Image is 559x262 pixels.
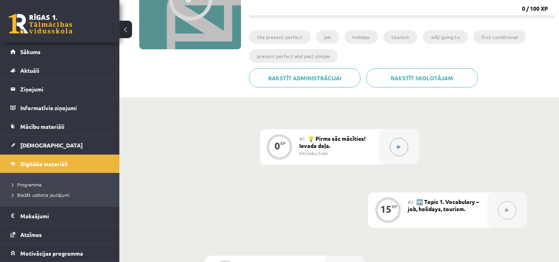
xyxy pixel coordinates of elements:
[408,198,479,212] span: 🔤 Topic 1. Vocabulary – job, holidays, tourism.
[20,99,109,117] legend: Informatīvie ziņojumi
[20,48,41,55] span: Sākums
[20,250,83,257] span: Motivācijas programma
[20,142,83,149] span: [DEMOGRAPHIC_DATA]
[423,30,468,44] li: will/ going to
[12,181,111,188] a: Programma
[20,207,109,225] legend: Maksājumi
[12,191,111,198] a: Biežāk uzdotie jautājumi
[20,231,42,238] span: Atzīmes
[20,80,109,98] legend: Ziņojumi
[10,225,109,244] a: Atzīmes
[10,61,109,80] a: Aktuāli
[408,199,414,205] span: #2
[384,30,417,44] li: tourism
[316,30,339,44] li: job
[380,206,391,213] div: 15
[249,68,360,87] a: Rakstīt administrācijai
[10,99,109,117] a: Informatīvie ziņojumi
[12,192,70,198] span: Biežāk uzdotie jautājumi
[10,43,109,61] a: Sākums
[473,30,526,44] li: first conditional
[249,30,311,44] li: the present perfect
[10,136,109,154] a: [DEMOGRAPHIC_DATA]
[391,204,397,209] div: XP
[9,14,72,34] a: Rīgas 1. Tālmācības vidusskola
[12,181,41,188] span: Programma
[10,207,109,225] a: Maksājumi
[249,49,338,63] li: present perfect and past simple
[20,67,39,74] span: Aktuāli
[20,160,68,167] span: Digitālie materiāli
[366,68,478,87] a: Rakstīt skolotājam
[20,123,64,130] span: Mācību materiāli
[300,136,306,142] span: #1
[280,141,286,146] div: XP
[300,149,373,157] div: Introduction
[300,135,366,149] span: 💡 Pirms sāc mācīties! Ievada daļa.
[275,142,280,149] div: 0
[10,155,109,173] a: Digitālie materiāli
[345,30,378,44] li: holidays
[10,117,109,136] a: Mācību materiāli
[10,80,109,98] a: Ziņojumi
